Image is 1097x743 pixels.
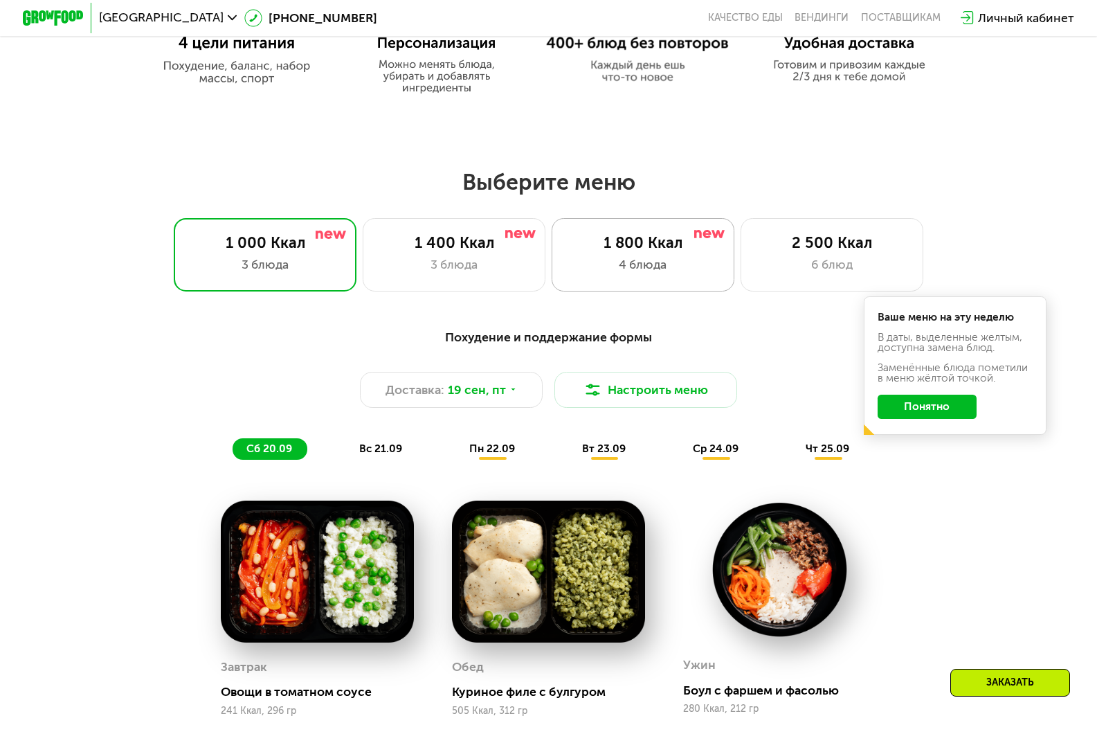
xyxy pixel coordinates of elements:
[878,332,1033,354] div: В даты, выделенные желтым, доступна замена блюд.
[582,442,626,455] span: вт 23.09
[452,706,645,717] div: 505 Ккал, 312 гр
[554,372,737,409] button: Настроить меню
[693,442,738,455] span: ср 24.09
[246,442,292,455] span: сб 20.09
[469,442,515,455] span: пн 22.09
[568,256,718,274] div: 4 блюда
[452,656,484,679] div: Обед
[756,256,907,274] div: 6 блюд
[806,442,849,455] span: чт 25.09
[708,12,783,24] a: Качество еды
[878,395,977,419] button: Понятно
[190,234,341,252] div: 1 000 Ккал
[221,656,267,679] div: Завтрак
[878,363,1033,384] div: Заменённые блюда пометили в меню жёлтой точкой.
[756,234,907,252] div: 2 500 Ккал
[359,442,402,455] span: вс 21.09
[221,706,414,717] div: 241 Ккал, 296 гр
[795,12,849,24] a: Вендинги
[48,168,1048,196] h2: Выберите меню
[379,234,529,252] div: 1 400 Ккал
[978,9,1074,27] div: Личный кабинет
[99,12,224,24] span: [GEOGRAPHIC_DATA]
[448,381,506,399] span: 19 сен, пт
[190,256,341,274] div: 3 блюда
[878,312,1033,323] div: Ваше меню на эту неделю
[244,9,377,27] a: [PHONE_NUMBER]
[683,654,716,677] div: Ужин
[568,234,718,252] div: 1 800 Ккал
[861,12,941,24] div: поставщикам
[221,684,426,699] div: Овощи в томатном соусе
[683,704,876,715] div: 280 Ккал, 212 гр
[452,684,657,699] div: Куриное филе с булгуром
[950,669,1070,697] div: Заказать
[683,683,888,698] div: Боул с фаршем и фасолью
[386,381,444,399] span: Доставка:
[98,328,999,347] div: Похудение и поддержание формы
[379,256,529,274] div: 3 блюда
